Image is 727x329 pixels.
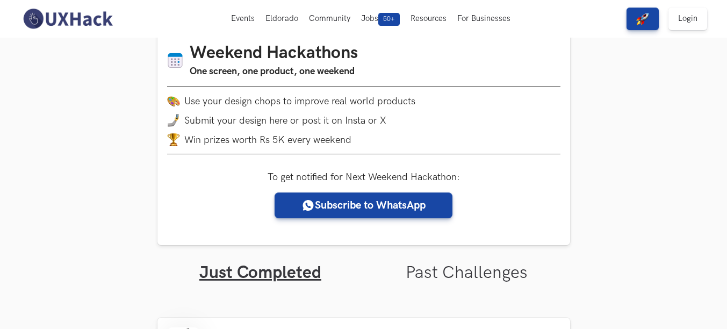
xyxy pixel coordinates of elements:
img: mobile-in-hand.png [167,114,180,127]
li: Win prizes worth Rs 5K every weekend [167,133,560,146]
img: Calendar icon [167,52,183,69]
a: Login [668,8,707,30]
span: 50+ [378,13,400,26]
span: Submit your design here or post it on Insta or X [184,115,386,126]
h1: Weekend Hackathons [190,43,358,64]
label: To get notified for Next Weekend Hackathon: [268,171,460,183]
a: Past Challenges [406,262,528,283]
img: UXHack-logo.png [20,8,116,30]
a: Just Completed [199,262,321,283]
h3: One screen, one product, one weekend [190,64,358,79]
a: Subscribe to WhatsApp [275,192,452,218]
img: trophy.png [167,133,180,146]
ul: Tabs Interface [157,245,570,283]
img: palette.png [167,95,180,108]
li: Use your design chops to improve real world products [167,95,560,108]
img: rocket [636,12,649,25]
